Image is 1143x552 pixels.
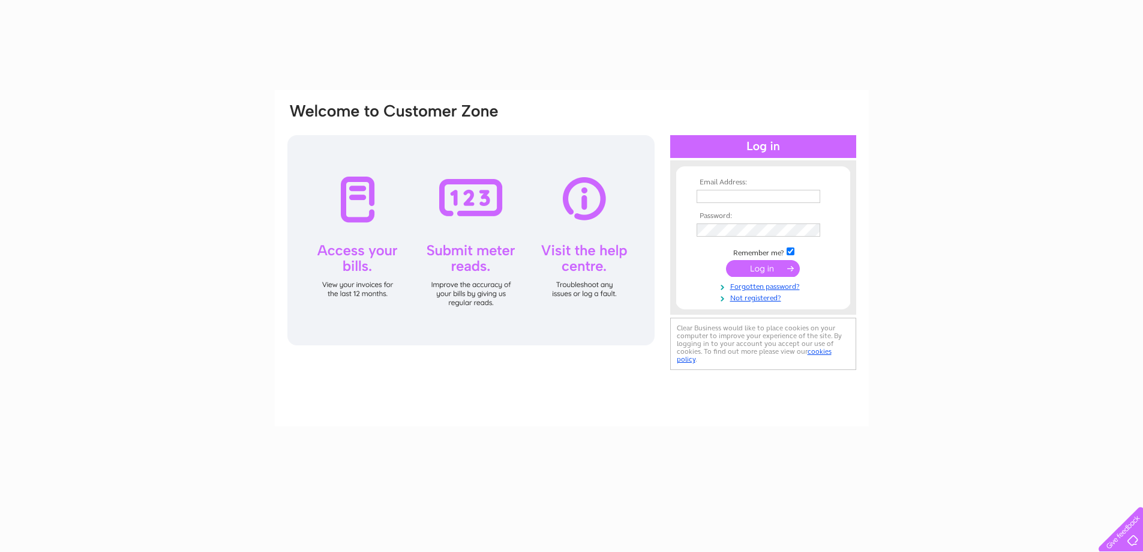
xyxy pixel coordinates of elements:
[677,347,832,363] a: cookies policy
[694,178,833,187] th: Email Address:
[694,212,833,220] th: Password:
[697,280,833,291] a: Forgotten password?
[726,260,800,277] input: Submit
[694,246,833,258] td: Remember me?
[670,318,856,370] div: Clear Business would like to place cookies on your computer to improve your experience of the sit...
[697,291,833,303] a: Not registered?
